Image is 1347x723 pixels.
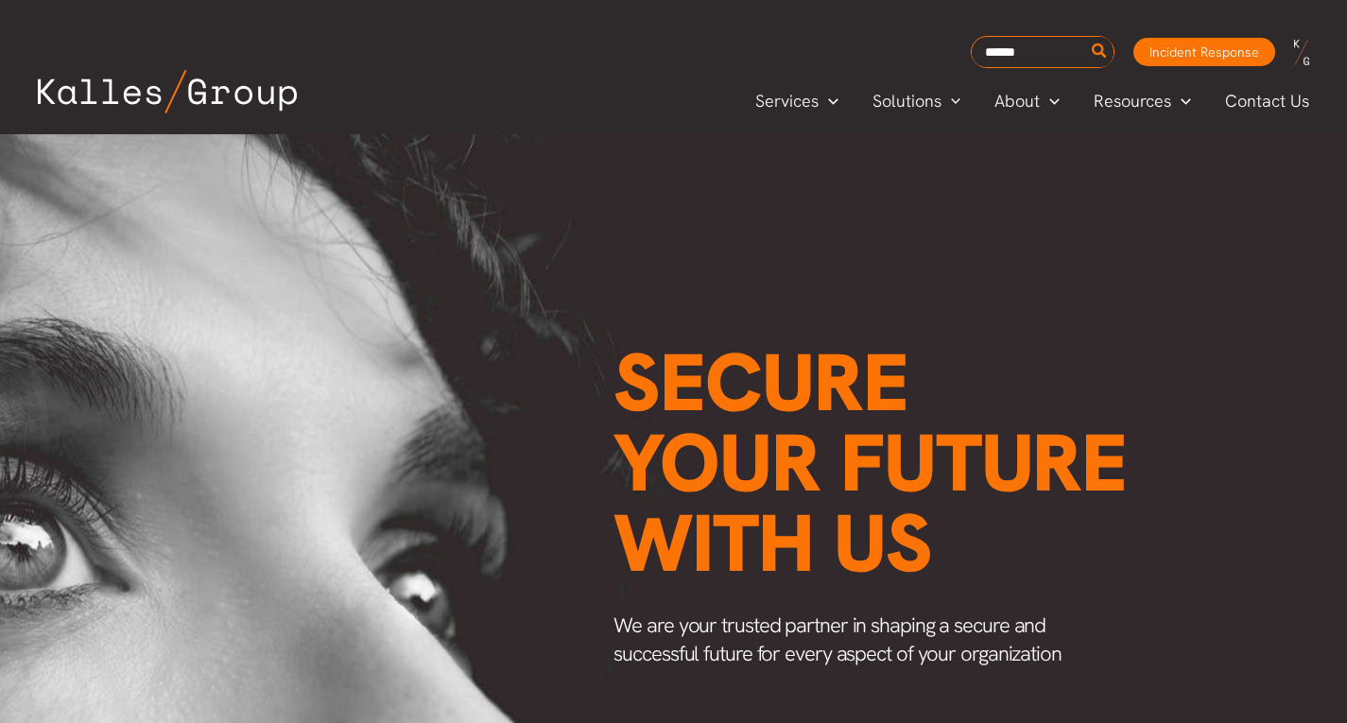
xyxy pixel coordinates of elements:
[613,611,1062,667] span: We are your trusted partner in shaping a secure and successful future for every aspect of your or...
[755,87,819,115] span: Services
[819,87,838,115] span: Menu Toggle
[738,87,855,115] a: ServicesMenu Toggle
[1088,37,1112,67] button: Search
[872,87,941,115] span: Solutions
[977,87,1077,115] a: AboutMenu Toggle
[1225,87,1309,115] span: Contact Us
[1094,87,1171,115] span: Resources
[738,85,1328,116] nav: Primary Site Navigation
[941,87,961,115] span: Menu Toggle
[613,330,1127,595] span: Secure your future with us
[1208,87,1328,115] a: Contact Us
[994,87,1040,115] span: About
[1133,38,1275,66] a: Incident Response
[1040,87,1060,115] span: Menu Toggle
[38,70,297,113] img: Kalles Group
[1171,87,1191,115] span: Menu Toggle
[1077,87,1208,115] a: ResourcesMenu Toggle
[855,87,978,115] a: SolutionsMenu Toggle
